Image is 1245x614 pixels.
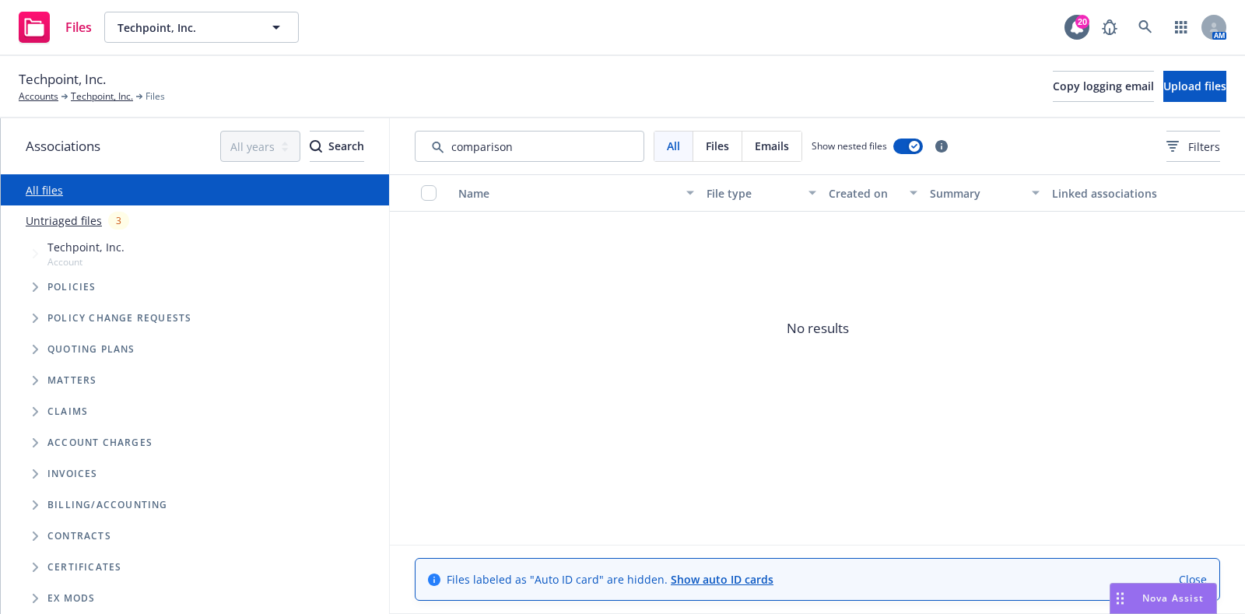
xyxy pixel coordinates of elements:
div: File type [707,185,798,202]
button: Linked associations [1046,174,1167,212]
span: Claims [47,407,88,416]
span: Files [706,138,729,154]
span: Policies [47,282,96,292]
div: Tree Example [1,236,389,489]
button: Copy logging email [1053,71,1154,102]
span: Upload files [1163,79,1226,93]
span: Account [47,255,124,268]
span: Matters [47,376,96,385]
div: Summary [930,185,1022,202]
span: Account charges [47,438,153,447]
button: Name [452,174,700,212]
span: Quoting plans [47,345,135,354]
div: Name [458,185,677,202]
span: Files [65,21,92,33]
a: Report a Bug [1094,12,1125,43]
div: Linked associations [1052,185,1161,202]
button: Filters [1166,131,1220,162]
span: Techpoint, Inc. [47,239,124,255]
span: Nova Assist [1142,591,1204,605]
span: Associations [26,136,100,156]
button: Created on [822,174,924,212]
span: Files labeled as "Auto ID card" are hidden. [447,571,773,588]
span: Ex Mods [47,594,95,603]
div: Search [310,132,364,161]
span: Invoices [47,469,98,479]
input: Search by keyword... [415,131,644,162]
span: Certificates [47,563,121,572]
span: Show nested files [812,139,887,153]
span: All [667,138,680,154]
a: Files [12,5,98,49]
a: Switch app [1166,12,1197,43]
a: Accounts [19,89,58,104]
span: Emails [755,138,789,154]
a: All files [26,183,63,198]
button: SearchSearch [310,131,364,162]
button: File type [700,174,822,212]
span: Filters [1188,139,1220,155]
div: Drag to move [1110,584,1130,613]
span: Policy change requests [47,314,191,323]
a: Techpoint, Inc. [71,89,133,104]
button: Techpoint, Inc. [104,12,299,43]
button: Upload files [1163,71,1226,102]
span: Files [146,89,165,104]
span: Techpoint, Inc. [117,19,252,36]
div: Created on [829,185,900,202]
a: Show auto ID cards [671,572,773,587]
div: 3 [108,212,129,230]
div: 20 [1075,13,1089,27]
span: No results [390,212,1245,445]
button: Nova Assist [1110,583,1217,614]
span: Billing/Accounting [47,500,168,510]
svg: Search [310,140,322,153]
a: Close [1179,571,1207,588]
button: Summary [924,174,1045,212]
span: Contracts [47,532,111,541]
a: Search [1130,12,1161,43]
a: Untriaged files [26,212,102,229]
input: Select all [421,185,437,201]
span: Filters [1166,139,1220,155]
span: Techpoint, Inc. [19,69,106,89]
span: Copy logging email [1053,79,1154,93]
